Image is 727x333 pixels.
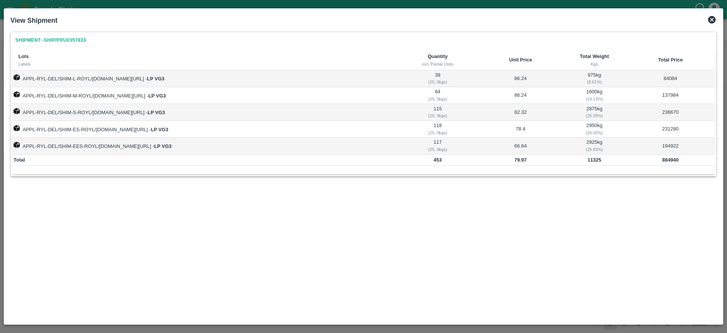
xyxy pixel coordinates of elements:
td: 975 kg [563,70,626,87]
strong: LP VG3 [148,110,165,115]
div: ( 14.13 %) [564,96,625,102]
img: box [14,108,20,114]
strong: LP VG3 [151,127,168,132]
td: 39 [397,70,479,87]
strong: LP VG3 [148,93,166,99]
div: ( 25.83 %) [564,146,625,153]
b: Total Weight [580,53,609,59]
div: ( 25, 0 kgs) [398,112,477,119]
b: Quantity [428,53,448,59]
b: Lots [19,53,29,59]
td: APPL-RYL-DEL/SHIM-L-ROYL/[DOMAIN_NAME][URL] - [12,70,397,87]
b: 453 [434,157,442,163]
div: Labels [19,61,391,68]
div: ( 25, 0 kgs) [398,146,477,153]
div: ( 25, 0 kgs) [398,96,477,102]
div: Kgs [569,61,620,68]
b: 79.97 [515,157,527,163]
td: 2875 kg [563,104,626,121]
td: 66.64 [479,138,563,154]
td: 231280 [626,121,715,138]
a: Shipment -SHIP/FRUI/357833 [12,34,89,47]
td: 118 [397,121,479,138]
b: Total Price [658,57,683,63]
td: APPL-RYL-DEL/SHIM-M-ROYL/[DOMAIN_NAME][URL] - [12,87,397,104]
div: ( 8.61 %) [564,79,625,85]
td: 137984 [626,87,715,104]
td: 2925 kg [563,138,626,154]
b: Unit Price [509,57,532,63]
div: ( 25.39 %) [564,112,625,119]
td: 236670 [626,104,715,121]
td: 84084 [626,70,715,87]
td: 115 [397,104,479,121]
div: ( 26.05 %) [564,129,625,136]
div: ( 25, 0 kgs) [398,129,477,136]
b: Total [14,157,25,163]
td: 2950 kg [563,121,626,138]
td: 1600 kg [563,87,626,104]
img: box [14,142,20,148]
b: 884940 [662,157,679,163]
td: 86.24 [479,87,563,104]
td: APPL-RYL-DEL/SHIM-EES-ROYL/[DOMAIN_NAME][URL] - [12,138,397,154]
td: 194922 [626,138,715,154]
td: 117 [397,138,479,154]
td: APPL-RYL-DEL/SHIM-ES-ROYL/[DOMAIN_NAME][URL] - [12,121,397,138]
b: View Shipment [11,17,58,24]
strong: LP VG3 [154,143,172,149]
img: box [14,91,20,97]
td: APPL-RYL-DEL/SHIM-S-ROYL/[DOMAIN_NAME][URL] - [12,104,397,121]
img: box [14,74,20,80]
div: incl. Partial Units [403,61,473,68]
td: 82.32 [479,104,563,121]
td: 78.4 [479,121,563,138]
b: 11325 [588,157,601,163]
img: box [14,125,20,131]
td: 64 [397,87,479,104]
div: ( 25, 0 kgs) [398,79,477,85]
td: 86.24 [479,70,563,87]
strong: LP VG3 [147,76,164,82]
